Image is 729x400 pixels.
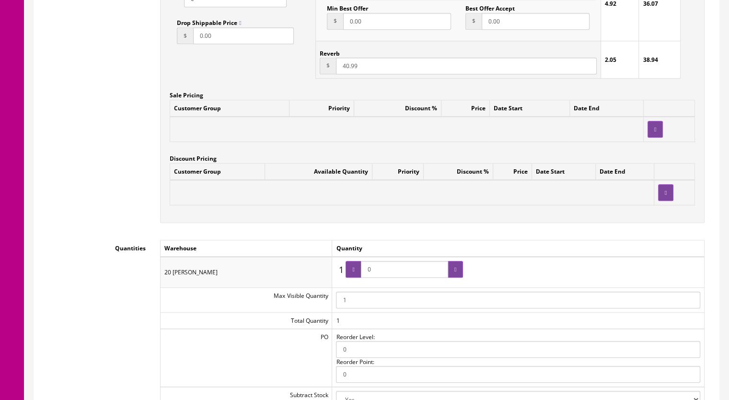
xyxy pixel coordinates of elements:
[139,118,405,128] font: This item is already packaged and ready for shipment so this will ship quick.
[161,240,332,257] td: Warehouse
[320,45,340,58] label: Reverb
[570,100,644,117] td: Date End
[289,100,354,117] td: Priority
[161,312,332,329] td: Total Quantity
[482,13,590,30] input: This should be a number with up to 2 decimal places.
[170,100,289,117] td: Customer Group
[465,13,482,30] span: $
[532,164,595,180] td: Date Start
[170,150,217,163] label: Discount Pricing
[177,27,193,44] span: $
[161,329,332,387] td: PO
[493,164,532,180] td: Price
[372,164,424,180] td: Priority
[89,13,455,30] strong: [PERSON_NAME] MDY-12 Cymbal Mount Boom Arm
[193,27,294,44] input: This should be a number with up to 2 decimal places.
[332,240,705,257] td: Quantity
[595,164,654,180] td: Date End
[605,56,616,64] strong: 2.05
[343,13,451,30] input: This should be a number with up to 2 decimal places.
[490,100,570,117] td: Date Start
[265,164,372,180] td: Available Quantity
[320,58,336,74] span: $
[354,100,441,117] td: Discount %
[643,56,658,64] strong: 38.94
[177,19,241,27] span: Drop Shippable Price
[274,292,328,300] span: Max Visible Quantity
[16,62,528,86] font: You are looking at a [PERSON_NAME] MDY-12 cymbal boom arm in excellent condition. This mount is s...
[41,240,153,253] label: Quantities
[332,312,705,329] td: 1
[336,261,346,279] span: 1
[138,97,406,107] font: Please note: This is for the cymbal arm only no clamp is included.
[327,13,343,30] span: $
[332,329,705,387] td: Reorder Level: Reorder Point:
[424,164,493,180] td: Discount %
[170,164,265,180] td: Customer Group
[441,100,490,117] td: Price
[161,257,332,287] td: 20 [PERSON_NAME]
[336,58,597,74] input: This should be a number with up to 2 decimal places.
[170,87,203,100] label: Sale Pricing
